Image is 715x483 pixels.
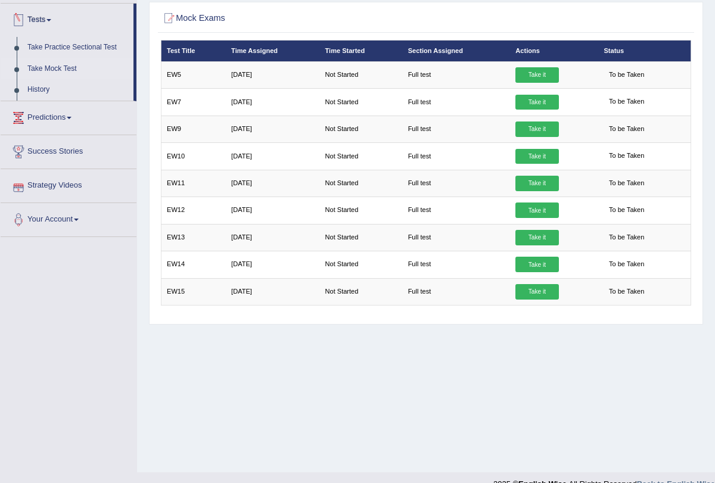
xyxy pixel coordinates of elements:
td: Not Started [319,197,402,224]
span: To be Taken [604,257,649,273]
a: Take it [515,95,558,110]
td: [DATE] [226,61,319,88]
a: Take it [515,176,558,191]
a: History [22,79,133,101]
span: To be Taken [604,203,649,219]
a: Tests [1,4,133,33]
a: Take it [515,284,558,300]
td: Not Started [319,116,402,142]
a: Success Stories [1,135,136,165]
td: EW9 [161,116,226,142]
td: Full test [402,89,510,116]
span: To be Taken [604,149,649,164]
td: EW11 [161,170,226,197]
a: Take Practice Sectional Test [22,37,133,58]
th: Section Assigned [402,40,510,61]
a: Strategy Videos [1,169,136,199]
td: Full test [402,251,510,278]
th: Status [598,40,691,61]
td: EW10 [161,143,226,170]
td: EW15 [161,278,226,305]
a: Take it [515,230,558,245]
th: Test Title [161,40,226,61]
td: EW13 [161,224,226,251]
span: To be Taken [604,176,649,191]
a: Your Account [1,203,136,233]
td: [DATE] [226,224,319,251]
td: EW14 [161,251,226,278]
th: Time Assigned [226,40,319,61]
td: Full test [402,116,510,142]
td: Not Started [319,170,402,197]
td: Full test [402,143,510,170]
a: Take it [515,257,558,272]
td: Not Started [319,143,402,170]
td: [DATE] [226,89,319,116]
td: [DATE] [226,170,319,197]
th: Time Started [319,40,402,61]
a: Take it [515,121,558,137]
td: Not Started [319,251,402,278]
td: Not Started [319,61,402,88]
td: Full test [402,224,510,251]
td: Full test [402,61,510,88]
td: Not Started [319,89,402,116]
td: [DATE] [226,278,319,305]
h2: Mock Exams [161,11,490,26]
td: Full test [402,197,510,224]
span: To be Taken [604,284,649,300]
span: To be Taken [604,67,649,83]
td: [DATE] [226,197,319,224]
td: [DATE] [226,116,319,142]
td: [DATE] [226,143,319,170]
a: Predictions [1,101,136,131]
a: Take it [515,67,558,83]
td: EW12 [161,197,226,224]
td: EW5 [161,61,226,88]
td: Not Started [319,278,402,305]
a: Take it [515,149,558,164]
td: Full test [402,170,510,197]
span: To be Taken [604,230,649,245]
td: [DATE] [226,251,319,278]
td: EW7 [161,89,226,116]
td: Not Started [319,224,402,251]
a: Take it [515,202,558,218]
span: To be Taken [604,95,649,110]
span: To be Taken [604,121,649,137]
td: Full test [402,278,510,305]
th: Actions [510,40,598,61]
a: Take Mock Test [22,58,133,80]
